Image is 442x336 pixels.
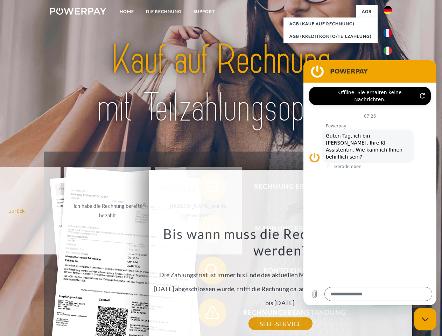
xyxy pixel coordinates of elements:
[153,225,408,259] h3: Bis wann muss die Rechnung bezahlt werden?
[68,201,147,220] div: Ich habe die Rechnung bereits bezahlt
[114,5,140,18] a: Home
[67,34,375,134] img: title-powerpay_de.svg
[303,60,436,305] iframe: Messaging-Fenster
[140,5,188,18] a: DIE RECHNUNG
[384,6,392,14] img: de
[356,5,378,18] a: agb
[248,317,313,330] a: SELF-SERVICE
[384,47,392,55] img: it
[283,30,378,43] a: AGB (Kreditkonto/Teilzahlung)
[50,8,106,15] img: logo-powerpay-white.svg
[414,308,436,330] iframe: Schaltfläche zum Öffnen des Messaging-Fensters; Konversation läuft
[188,5,221,18] a: SUPPORT
[153,225,408,324] div: Die Zahlungsfrist ist immer bis Ende des aktuellen Monats. Wenn die Bestellung z.B. am [DATE] abg...
[283,17,378,30] a: AGB (Kauf auf Rechnung)
[384,29,392,37] img: fr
